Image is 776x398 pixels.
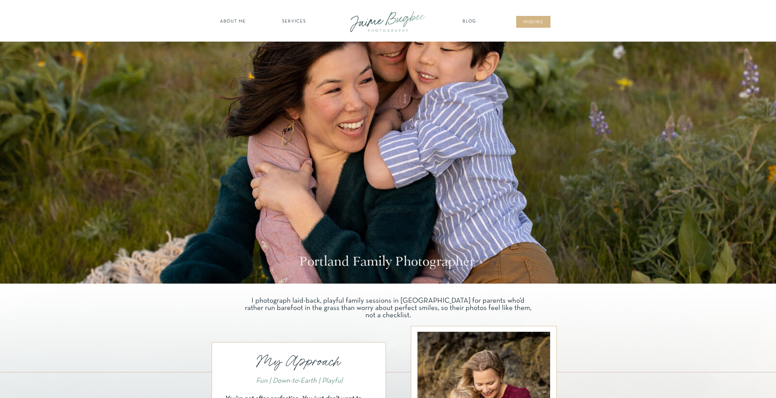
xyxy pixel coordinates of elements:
[461,18,478,25] a: Blog
[242,297,533,312] p: I photograph laid-back, playful family sessions in [GEOGRAPHIC_DATA] for parents who’d rather run...
[274,18,314,25] a: SERVICES
[256,378,343,384] i: Fun | Down-to-Earth | Playful
[519,19,547,26] a: inqUIre
[218,18,248,25] a: about ME
[248,352,350,372] p: My Approach
[299,254,477,271] h1: Portland Family Photographer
